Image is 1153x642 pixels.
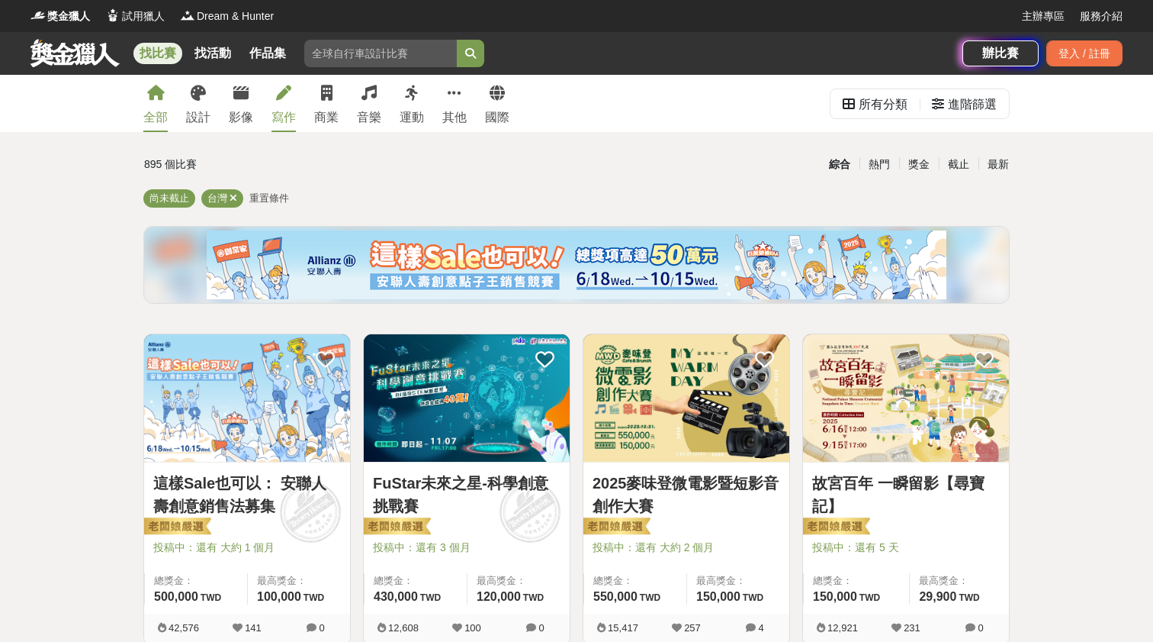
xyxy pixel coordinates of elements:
div: 商業 [314,108,339,127]
a: 作品集 [243,43,292,64]
div: 音樂 [357,108,381,127]
div: 獎金 [899,151,939,178]
a: 設計 [186,75,210,132]
span: 0 [319,622,324,634]
span: 100,000 [257,590,301,603]
div: 最新 [978,151,1018,178]
span: TWD [304,592,324,603]
div: 895 個比賽 [144,151,432,178]
div: 其他 [442,108,467,127]
div: 熱門 [859,151,899,178]
span: TWD [201,592,221,603]
span: 獎金獵人 [47,8,90,24]
span: 0 [538,622,544,634]
a: 辦比賽 [962,40,1039,66]
span: 12,608 [388,622,419,634]
a: 這樣Sale也可以： 安聯人壽創意銷售法募集 [153,472,341,518]
img: 老闆娘嚴選 [141,517,211,538]
a: 國際 [485,75,509,132]
img: Logo [180,8,195,23]
span: 最高獎金： [919,573,1000,589]
a: 音樂 [357,75,381,132]
a: 服務介紹 [1080,8,1122,24]
span: 150,000 [813,590,857,603]
span: 120,000 [477,590,521,603]
a: FuStar未來之星-科學創意挑戰賽 [373,472,560,518]
span: 100 [464,622,481,634]
span: 150,000 [696,590,740,603]
span: 最高獎金： [257,573,341,589]
span: 0 [978,622,983,634]
span: 257 [684,622,701,634]
span: TWD [420,592,441,603]
span: Dream & Hunter [197,8,274,24]
span: TWD [743,592,763,603]
span: 重置條件 [249,192,289,204]
span: TWD [640,592,660,603]
img: Cover Image [144,334,350,462]
div: 所有分類 [859,89,907,120]
div: 國際 [485,108,509,127]
span: 總獎金： [813,573,900,589]
span: 總獎金： [593,573,677,589]
span: 12,921 [827,622,858,634]
span: 430,000 [374,590,418,603]
span: 投稿中：還有 大約 2 個月 [593,540,780,556]
div: 綜合 [820,151,859,178]
span: 141 [245,622,262,634]
a: Cover Image [364,334,570,463]
div: 截止 [939,151,978,178]
a: 找活動 [188,43,237,64]
span: 台灣 [207,192,227,204]
a: LogoDream & Hunter [180,8,274,24]
img: 老闆娘嚴選 [800,517,870,538]
img: 老闆娘嚴選 [361,517,431,538]
span: TWD [959,592,979,603]
a: 找比賽 [133,43,182,64]
span: TWD [523,592,544,603]
span: 最高獎金： [696,573,780,589]
img: Cover Image [583,334,789,462]
a: 運動 [400,75,424,132]
span: 投稿中：還有 5 天 [812,540,1000,556]
div: 影像 [229,108,253,127]
div: 寫作 [271,108,296,127]
img: Logo [31,8,46,23]
a: Logo獎金獵人 [31,8,90,24]
input: 全球自行車設計比賽 [304,40,457,67]
div: 設計 [186,108,210,127]
a: 全部 [143,75,168,132]
span: 42,576 [169,622,199,634]
img: cf4fb443-4ad2-4338-9fa3-b46b0bf5d316.png [207,231,946,299]
span: 29,900 [919,590,956,603]
a: 主辦專區 [1022,8,1065,24]
span: 總獎金： [154,573,238,589]
span: 投稿中：還有 3 個月 [373,540,560,556]
span: 4 [758,622,763,634]
img: 老闆娘嚴選 [580,517,650,538]
a: 2025麥味登微電影暨短影音創作大賽 [593,472,780,518]
a: 寫作 [271,75,296,132]
a: 故宮百年 一瞬留影【尋寶記】 [812,472,1000,518]
a: 商業 [314,75,339,132]
img: Cover Image [803,334,1009,462]
span: TWD [859,592,880,603]
span: 15,417 [608,622,638,634]
div: 全部 [143,108,168,127]
div: 登入 / 註冊 [1046,40,1122,66]
span: 尚未截止 [149,192,189,204]
span: 500,000 [154,590,198,603]
span: 231 [904,622,920,634]
span: 總獎金： [374,573,458,589]
span: 最高獎金： [477,573,560,589]
a: 影像 [229,75,253,132]
a: 其他 [442,75,467,132]
img: Logo [105,8,120,23]
a: Logo試用獵人 [105,8,165,24]
div: 運動 [400,108,424,127]
div: 進階篩選 [948,89,997,120]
